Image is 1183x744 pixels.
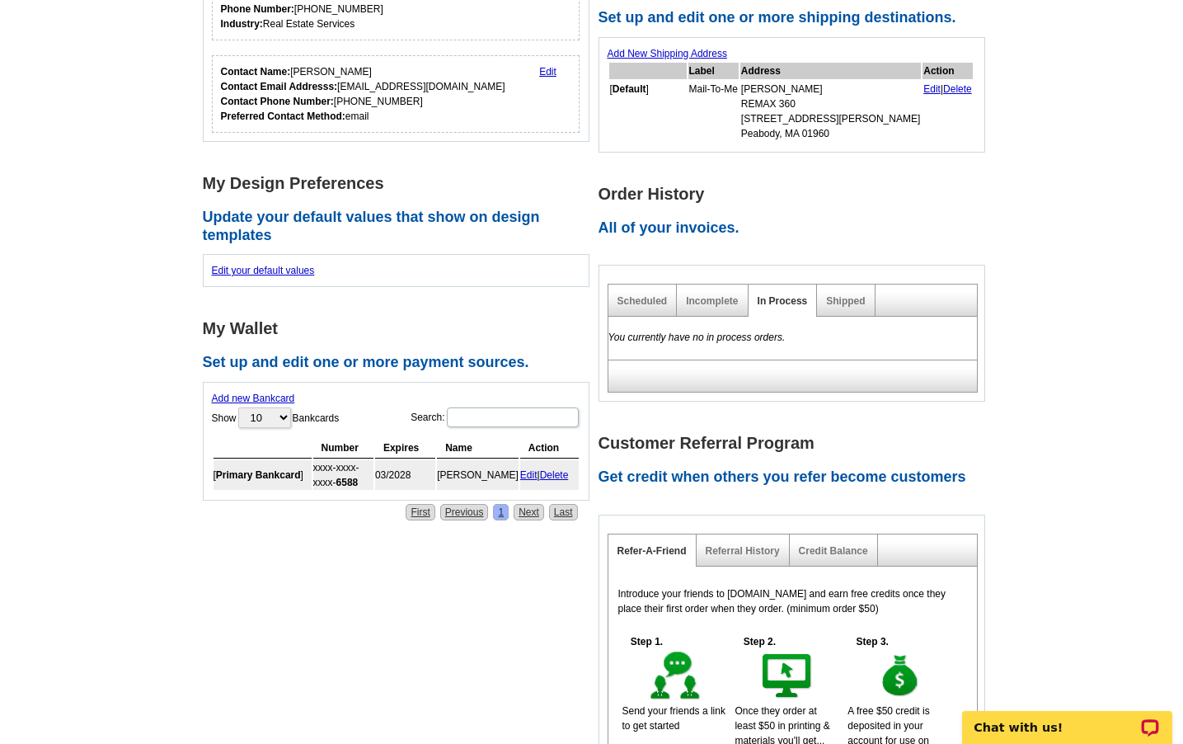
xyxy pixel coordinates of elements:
h1: My Design Preferences [203,175,599,192]
a: Add New Shipping Address [608,48,727,59]
strong: Contact Phone Number: [221,96,334,107]
a: Edit [923,83,941,95]
h2: Set up and edit one or more payment sources. [203,354,599,372]
b: Primary Bankcard [216,469,301,481]
th: Number [313,438,373,459]
a: Last [549,504,578,520]
h2: Get credit when others you refer become customers [599,469,994,487]
h2: Set up and edit one or more shipping destinations. [599,9,994,27]
td: [ ] [214,460,312,490]
a: Refer-A-Friend [617,545,687,557]
a: Delete [540,469,569,481]
img: step-3.gif [872,649,929,704]
strong: Contact Name: [221,66,291,78]
a: Next [514,504,544,520]
a: Credit Balance [799,545,868,557]
a: Shipped [826,295,865,307]
strong: Contact Email Addresss: [221,81,338,92]
strong: Preferred Contact Method: [221,111,345,122]
a: In Process [758,295,808,307]
em: You currently have no in process orders. [608,332,786,343]
td: [PERSON_NAME] [437,460,519,490]
iframe: LiveChat chat widget [951,692,1183,744]
img: step-2.gif [759,649,816,704]
h1: My Wallet [203,320,599,337]
img: step-1.gif [647,649,704,704]
h5: Step 2. [735,634,784,649]
span: Send your friends a link to get started [622,705,725,732]
div: Who should we contact regarding order issues? [212,55,580,133]
strong: Phone Number: [221,3,294,15]
td: Mail-To-Me [688,81,739,142]
td: | [922,81,973,142]
a: First [406,504,434,520]
h2: Update your default values that show on design templates [203,209,599,244]
b: Default [613,83,646,95]
td: [ ] [609,81,687,142]
th: Label [688,63,739,79]
th: Action [922,63,973,79]
label: Search: [411,406,580,429]
td: xxxx-xxxx-xxxx- [313,460,373,490]
h2: All of your invoices. [599,219,994,238]
a: 1 [493,504,509,520]
td: 03/2028 [375,460,435,490]
strong: Industry: [221,18,263,30]
h1: Customer Referral Program [599,435,994,452]
h5: Step 3. [847,634,897,649]
a: Referral History [706,545,780,557]
td: | [520,460,579,490]
select: ShowBankcards [238,407,291,428]
a: Add new Bankcard [212,393,295,404]
a: Previous [440,504,489,520]
h1: Order History [599,186,994,203]
th: Name [437,438,519,459]
td: [PERSON_NAME] REMAX 360 [STREET_ADDRESS][PERSON_NAME] Peabody, MA 01960 [740,81,921,142]
strong: 6588 [336,477,359,488]
a: Edit [539,66,556,78]
a: Delete [943,83,972,95]
a: Edit [520,469,538,481]
a: Scheduled [617,295,668,307]
label: Show Bankcards [212,406,340,430]
div: [PERSON_NAME] [EMAIL_ADDRESS][DOMAIN_NAME] [PHONE_NUMBER] email [221,64,505,124]
h5: Step 1. [622,634,672,649]
p: Introduce your friends to [DOMAIN_NAME] and earn free credits once they place their first order w... [618,586,967,616]
a: Incomplete [686,295,738,307]
a: Edit your default values [212,265,315,276]
input: Search: [447,407,579,427]
th: Address [740,63,921,79]
th: Expires [375,438,435,459]
th: Action [520,438,579,459]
